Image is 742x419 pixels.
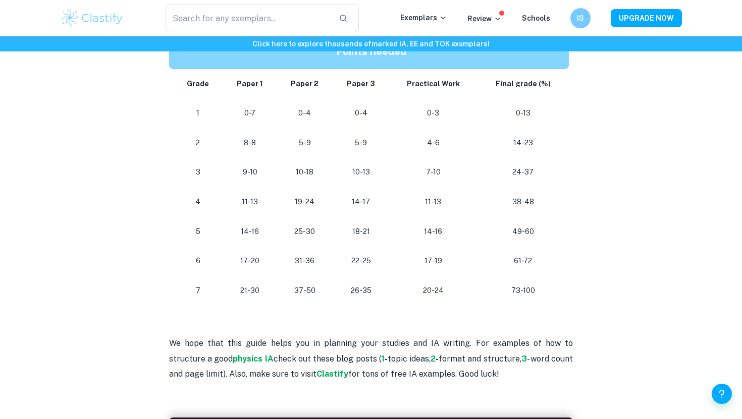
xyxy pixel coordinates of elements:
p: 17-19 [397,254,469,268]
button: Help and Feedback [712,384,732,404]
p: 8-8 [231,136,269,150]
p: 22-25 [341,254,381,268]
a: 3 [521,354,527,364]
img: Clastify logo [60,8,124,28]
p: 0-4 [341,106,381,120]
h6: Click here to explore thousands of marked IA, EE and TOK exemplars ! [2,38,740,49]
p: 17-20 [231,254,269,268]
a: Schools [522,14,550,22]
p: 4 [181,195,215,209]
p: 24-37 [485,165,561,179]
a: Clastify [316,369,348,379]
p: 20-24 [397,284,469,297]
h6: IS [575,13,587,24]
a: physics IA [233,354,273,364]
p: 31-36 [285,254,325,268]
p: 14-17 [341,195,381,209]
p: We hope that this guide helps you in planning your studies and IA writing. For examples of how to... [169,336,573,382]
p: 0-4 [285,106,325,120]
p: 2 [181,136,215,150]
p: 38-48 [485,195,561,209]
button: UPGRADE NOW [611,9,682,27]
p: Exemplars [400,12,447,23]
p: 11-13 [231,195,269,209]
p: 7-10 [397,165,469,179]
p: 49-60 [485,225,561,238]
p: 9-10 [231,165,269,179]
p: 73-100 [485,284,561,297]
input: Search for any exemplars... [166,4,331,32]
p: 6 [181,254,215,268]
p: 10-18 [285,165,325,179]
strong: Final grade (%) [496,80,551,88]
p: 18-21 [341,225,381,238]
p: 14-16 [397,225,469,238]
strong: Points needed [336,45,406,57]
p: 1 [181,106,215,120]
p: 4-6 [397,136,469,150]
a: 1 [381,354,385,364]
p: 10-13 [341,165,381,179]
p: 0-7 [231,106,269,120]
strong: Grade [187,80,209,88]
p: 14-16 [231,225,269,238]
p: 19-24 [285,195,325,209]
p: 0-3 [397,106,469,120]
p: 5-9 [341,136,381,150]
p: 14-23 [485,136,561,150]
button: IS [570,8,591,28]
p: 7 [181,284,215,297]
strong: Practical Work [407,80,460,88]
p: 26-35 [341,284,381,297]
p: 5-9 [285,136,325,150]
strong: - [385,354,388,364]
p: 25-30 [285,225,325,238]
p: 0-13 [485,106,561,120]
a: 2 [431,354,436,364]
strong: Paper 2 [291,80,319,88]
p: 21-30 [231,284,269,297]
p: 5 [181,225,215,238]
p: 11-13 [397,195,469,209]
p: 61-72 [485,254,561,268]
strong: - [436,354,439,364]
p: 37-50 [285,284,325,297]
strong: Paper 3 [347,80,375,88]
strong: Paper 1 [237,80,263,88]
p: Review [467,13,502,24]
p: 3 [181,165,215,179]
